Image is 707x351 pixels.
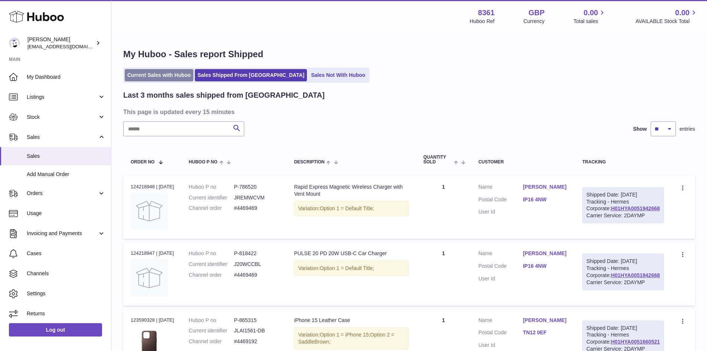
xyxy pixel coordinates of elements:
span: Sales [27,134,98,141]
span: Returns [27,310,105,317]
dt: Channel order [189,338,234,345]
div: Variation: [294,261,408,276]
div: Variation: [294,201,408,216]
div: 123590328 | [DATE] [131,317,174,324]
div: 124218947 | [DATE] [131,250,174,257]
div: Customer [478,160,567,165]
dd: J20WCCBL [234,261,279,268]
div: 124218948 | [DATE] [131,183,174,190]
div: Shipped Date: [DATE] [586,191,660,198]
div: Currency [524,18,545,25]
span: Quantity Sold [423,155,452,165]
span: My Dashboard [27,74,105,81]
dt: Channel order [189,272,234,279]
a: TN12 0EF [523,329,567,336]
div: Carrier Service: 2DAYMP [586,279,660,286]
span: Invoicing and Payments [27,230,98,237]
a: H01HYA0051660521 [611,339,660,345]
a: [PERSON_NAME] [523,317,567,324]
dd: #4469469 [234,272,279,279]
span: Settings [27,290,105,297]
span: Listings [27,94,98,101]
dt: Name [478,317,523,326]
div: Tracking - Hermes Corporate: [582,254,664,290]
h2: Last 3 months sales shipped from [GEOGRAPHIC_DATA] [123,90,325,100]
div: [PERSON_NAME] [27,36,94,50]
dt: Current identifier [189,327,234,334]
dt: Current identifier [189,261,234,268]
span: Sales [27,153,105,160]
span: Order No [131,160,155,165]
a: Log out [9,323,102,337]
div: Variation: [294,327,408,350]
div: Tracking [582,160,664,165]
dt: Huboo P no [189,317,234,324]
a: IP16 4NW [523,263,567,270]
dd: P-865315 [234,317,279,324]
dd: #4469192 [234,338,279,345]
dt: Name [478,250,523,259]
span: Option 1 = Default Title; [320,265,374,271]
span: Total sales [573,18,606,25]
dt: User Id [478,208,523,215]
dt: Postal Code [478,329,523,338]
dt: Current identifier [189,194,234,201]
dd: JREMWCVM [234,194,279,201]
h3: This page is updated every 15 minutes [123,108,693,116]
dd: P-818422 [234,250,279,257]
div: iPhone 15 Leather Case [294,317,408,324]
a: Sales Shipped From [GEOGRAPHIC_DATA] [195,69,307,81]
dt: Name [478,183,523,192]
span: Huboo P no [189,160,217,165]
span: 0.00 [675,8,690,18]
a: Sales Not With Huboo [308,69,368,81]
div: Shipped Date: [DATE] [586,325,660,332]
div: PULSE 20 PD 20W USB-C Car Charger [294,250,408,257]
dt: User Id [478,275,523,282]
span: Cases [27,250,105,257]
a: [PERSON_NAME] [523,183,567,191]
label: Show [633,126,647,133]
a: Current Sales with Huboo [125,69,193,81]
strong: GBP [528,8,544,18]
dt: Postal Code [478,196,523,205]
span: Option 1 = iPhone 15; [320,332,370,338]
div: Rapid Express Magnetic Wireless Charger with Vent Mount [294,183,408,198]
span: 0.00 [584,8,598,18]
dt: User Id [478,342,523,349]
span: entries [680,126,695,133]
dd: #4469469 [234,205,279,212]
div: Carrier Service: 2DAYMP [586,212,660,219]
span: Add Manual Order [27,171,105,178]
span: Stock [27,114,98,121]
a: 0.00 AVAILABLE Stock Total [635,8,698,25]
a: 0.00 Total sales [573,8,606,25]
dt: Channel order [189,205,234,212]
dt: Postal Code [478,263,523,272]
a: H01HYA0051942668 [611,205,660,211]
a: [PERSON_NAME] [523,250,567,257]
span: [EMAIL_ADDRESS][DOMAIN_NAME] [27,43,109,49]
div: Huboo Ref [470,18,495,25]
a: H01HYA0051942668 [611,272,660,278]
span: Option 1 = Default Title; [320,205,374,211]
td: 1 [416,243,471,305]
span: Orders [27,190,98,197]
img: internalAdmin-8361@internal.huboo.com [9,38,20,49]
h1: My Huboo - Sales report Shipped [123,48,695,60]
span: Usage [27,210,105,217]
a: IP16 4NW [523,196,567,203]
strong: 8361 [478,8,495,18]
img: no-photo.jpg [131,259,168,296]
dd: P-786520 [234,183,279,191]
img: no-photo.jpg [131,192,168,230]
td: 1 [416,176,471,239]
span: Description [294,160,324,165]
dt: Huboo P no [189,250,234,257]
dd: JLAI1561-DB [234,327,279,334]
div: Tracking - Hermes Corporate: [582,187,664,224]
dt: Huboo P no [189,183,234,191]
span: AVAILABLE Stock Total [635,18,698,25]
div: Shipped Date: [DATE] [586,258,660,265]
span: Channels [27,270,105,277]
